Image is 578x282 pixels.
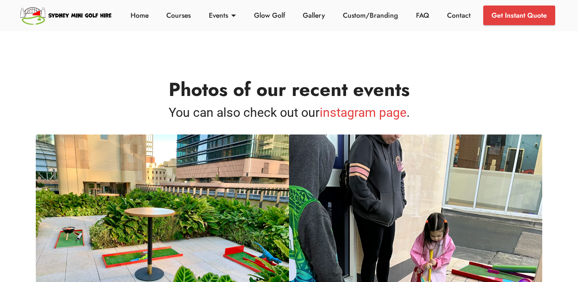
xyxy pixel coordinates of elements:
a: Contact [445,10,473,20]
a: Glow Golf [252,10,287,20]
strong: Photos of our recent events [169,76,410,103]
a: FAQ [414,10,431,20]
h5: You can also check out our . [36,103,542,122]
a: Home [128,10,151,20]
a: Courses [164,10,193,20]
a: instagram page [320,105,407,120]
a: Custom/Branding [341,10,400,20]
img: Sydney Mini Golf Hire [19,4,114,27]
a: Gallery [301,10,327,20]
a: Get Instant Quote [483,6,555,25]
a: Events [207,10,238,20]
